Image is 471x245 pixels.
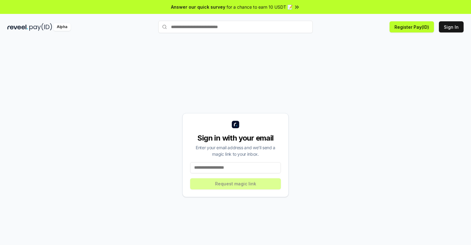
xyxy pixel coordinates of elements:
div: Enter your email address and we’ll send a magic link to your inbox. [190,144,281,157]
button: Sign In [439,21,464,32]
span: for a chance to earn 10 USDT 📝 [227,4,293,10]
div: Alpha [53,23,71,31]
img: logo_small [232,121,239,128]
button: Register Pay(ID) [390,21,434,32]
img: reveel_dark [7,23,28,31]
span: Answer our quick survey [171,4,225,10]
img: pay_id [29,23,52,31]
div: Sign in with your email [190,133,281,143]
